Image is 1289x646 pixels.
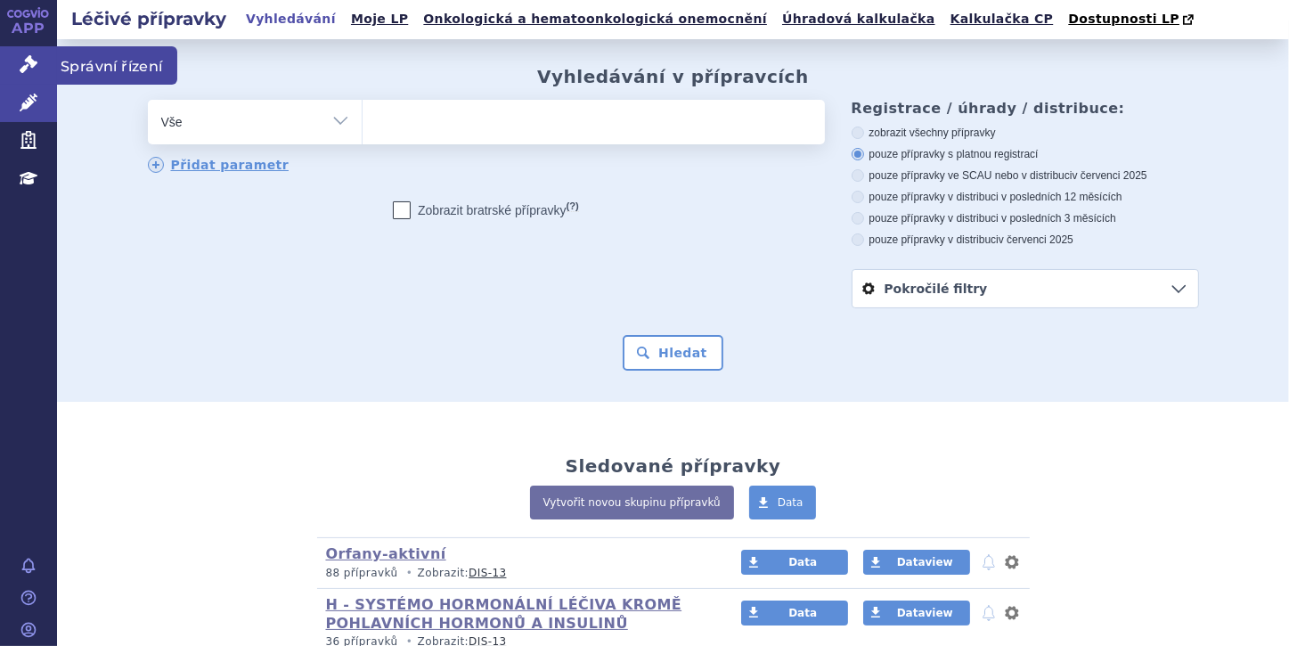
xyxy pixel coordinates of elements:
[741,550,848,575] a: Data
[852,126,1199,140] label: zobrazit všechny přípravky
[623,335,723,371] button: Hledat
[326,567,398,579] span: 88 přípravků
[57,6,241,31] h2: Léčivé přípravky
[852,147,1199,161] label: pouze přípravky s platnou registrací
[853,270,1198,307] a: Pokročilé filtry
[980,552,998,573] button: notifikace
[530,486,734,519] a: Vytvořit novou skupinu přípravků
[393,201,579,219] label: Zobrazit bratrské přípravky
[469,567,506,579] a: DIS-13
[777,7,941,31] a: Úhradová kalkulačka
[788,607,817,619] span: Data
[567,200,579,212] abbr: (?)
[852,211,1199,225] label: pouze přípravky v distribuci v posledních 3 měsících
[945,7,1059,31] a: Kalkulačka CP
[1063,7,1203,32] a: Dostupnosti LP
[241,7,341,31] a: Vyhledávání
[897,556,953,568] span: Dataview
[566,455,781,477] h2: Sledované přípravky
[897,607,953,619] span: Dataview
[741,601,848,626] a: Data
[1003,552,1021,573] button: nastavení
[852,233,1199,247] label: pouze přípravky v distribuci
[863,550,970,575] a: Dataview
[1003,602,1021,624] button: nastavení
[1068,12,1179,26] span: Dostupnosti LP
[852,190,1199,204] label: pouze přípravky v distribuci v posledních 12 měsících
[326,596,682,632] a: H - SYSTÉMO HORMONÁLNÍ LÉČIVA KROMĚ POHLAVNÍCH HORMONŮ A INSULINŮ
[148,157,290,173] a: Přidat parametr
[749,486,817,519] a: Data
[778,496,804,509] span: Data
[402,566,418,581] i: •
[980,602,998,624] button: notifikace
[346,7,413,31] a: Moje LP
[326,566,708,581] p: Zobrazit:
[999,233,1073,246] span: v červenci 2025
[852,168,1199,183] label: pouze přípravky ve SCAU nebo v distribuci
[537,66,809,87] h2: Vyhledávání v přípravcích
[788,556,817,568] span: Data
[418,7,772,31] a: Onkologická a hematoonkologická onemocnění
[57,46,177,84] span: Správní řízení
[326,545,446,562] a: Orfany-aktivní
[852,100,1199,117] h3: Registrace / úhrady / distribuce:
[1073,169,1147,182] span: v červenci 2025
[863,601,970,626] a: Dataview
